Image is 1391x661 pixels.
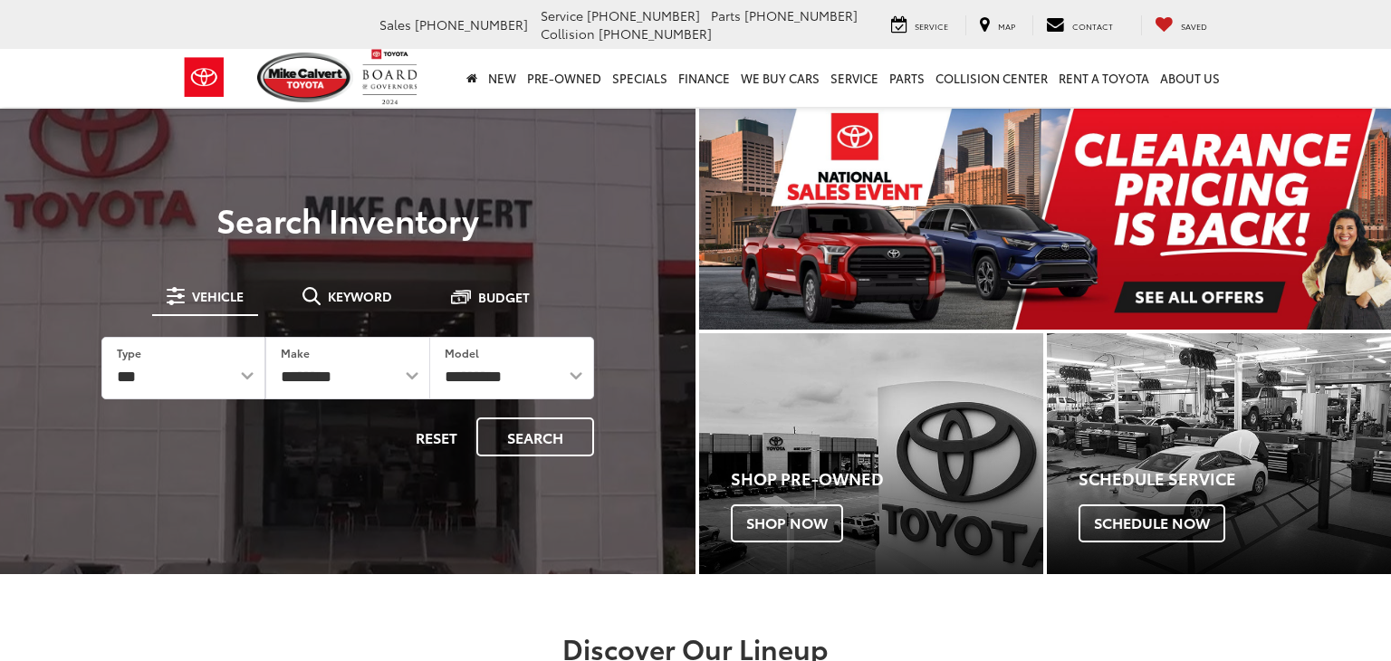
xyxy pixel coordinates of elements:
[744,6,858,24] span: [PHONE_NUMBER]
[1079,504,1225,542] span: Schedule Now
[930,49,1053,107] a: Collision Center
[699,333,1043,574] div: Toyota
[379,15,411,34] span: Sales
[1141,15,1221,35] a: My Saved Vehicles
[731,504,843,542] span: Shop Now
[483,49,522,107] a: New
[1032,15,1127,35] a: Contact
[699,109,1391,330] div: carousel slide number 1 of 1
[415,15,528,34] span: [PHONE_NUMBER]
[1079,470,1391,488] h4: Schedule Service
[998,20,1015,32] span: Map
[915,20,948,32] span: Service
[541,24,595,43] span: Collision
[445,345,479,360] label: Model
[400,417,473,456] button: Reset
[878,15,962,35] a: Service
[328,290,392,302] span: Keyword
[170,48,238,107] img: Toyota
[117,345,141,360] label: Type
[884,49,930,107] a: Parts
[1155,49,1225,107] a: About Us
[699,109,1391,330] section: Carousel section with vehicle pictures - may contain disclaimers.
[965,15,1029,35] a: Map
[192,290,244,302] span: Vehicle
[1181,20,1207,32] span: Saved
[735,49,825,107] a: WE BUY CARS
[699,109,1391,330] img: Clearance Pricing Is Back
[699,333,1043,574] a: Shop Pre-Owned Shop Now
[607,49,673,107] a: Specials
[731,470,1043,488] h4: Shop Pre-Owned
[461,49,483,107] a: Home
[711,6,741,24] span: Parts
[825,49,884,107] a: Service
[1072,20,1113,32] span: Contact
[76,201,619,237] h3: Search Inventory
[541,6,583,24] span: Service
[673,49,735,107] a: Finance
[1047,333,1391,574] div: Toyota
[281,345,310,360] label: Make
[478,291,530,303] span: Budget
[257,53,353,102] img: Mike Calvert Toyota
[522,49,607,107] a: Pre-Owned
[587,6,700,24] span: [PHONE_NUMBER]
[599,24,712,43] span: [PHONE_NUMBER]
[476,417,594,456] button: Search
[1053,49,1155,107] a: Rent a Toyota
[1047,333,1391,574] a: Schedule Service Schedule Now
